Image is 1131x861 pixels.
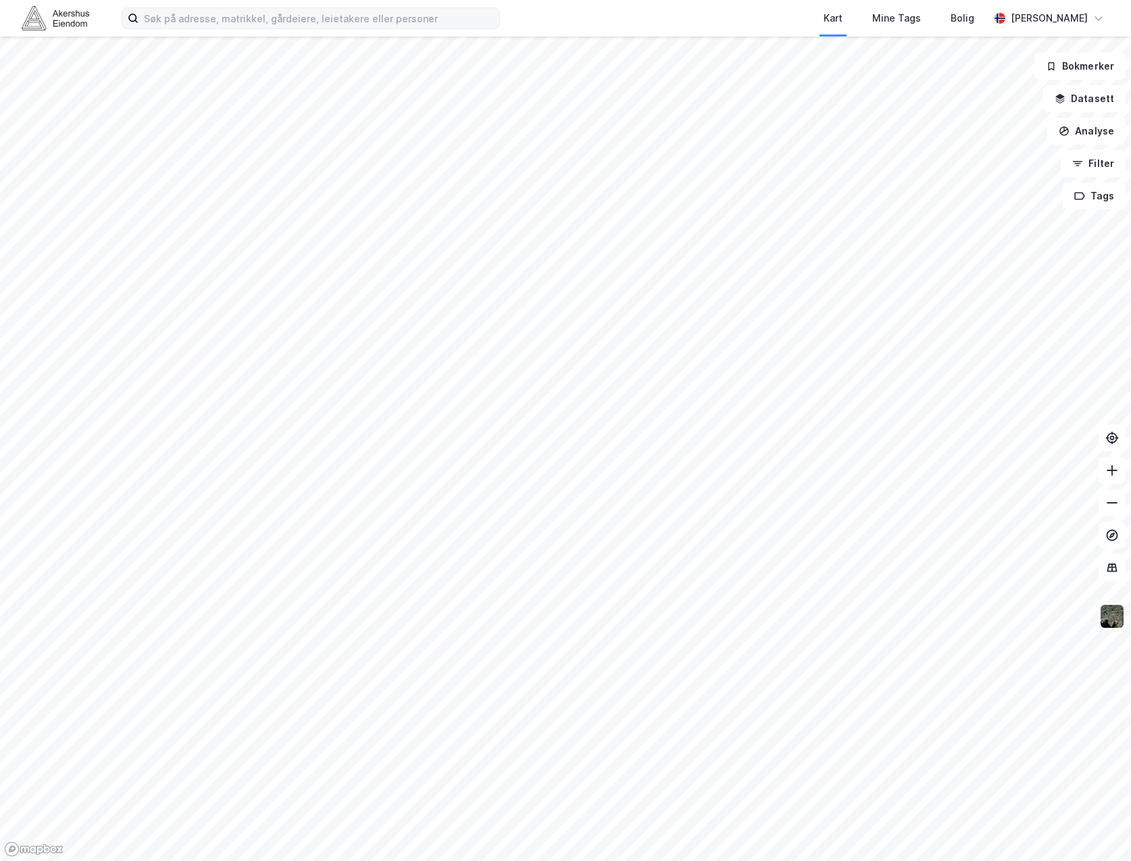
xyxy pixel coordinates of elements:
[951,10,974,26] div: Bolig
[1011,10,1088,26] div: [PERSON_NAME]
[22,6,89,30] img: akershus-eiendom-logo.9091f326c980b4bce74ccdd9f866810c.svg
[872,10,921,26] div: Mine Tags
[1063,796,1131,861] iframe: Chat Widget
[824,10,843,26] div: Kart
[1063,796,1131,861] div: Kontrollprogram for chat
[139,8,499,28] input: Søk på adresse, matrikkel, gårdeiere, leietakere eller personer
